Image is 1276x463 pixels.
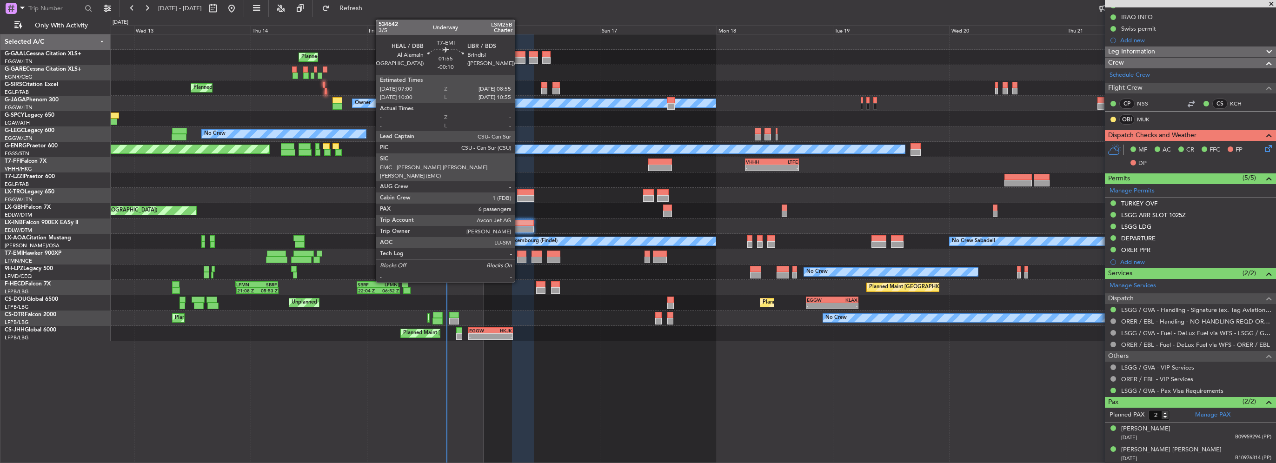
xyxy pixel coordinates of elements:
[869,280,1016,294] div: Planned Maint [GEOGRAPHIC_DATA] ([GEOGRAPHIC_DATA])
[486,234,558,248] div: No Crew Luxembourg (Findel)
[1120,36,1271,44] div: Add new
[5,242,60,249] a: [PERSON_NAME]/QSA
[5,281,51,287] a: F-HECDFalcon 7X
[175,311,222,325] div: Planned Maint Sofia
[358,288,379,293] div: 22:04 Z
[1243,268,1256,278] span: (2/2)
[5,159,21,164] span: T7-FFI
[1110,186,1155,196] a: Manage Permits
[5,135,33,142] a: EGGW/LTN
[5,312,56,317] a: CS-DTRFalcon 2000
[1121,246,1150,254] div: ORER PPR
[5,334,29,341] a: LFPB/LBG
[5,251,61,256] a: T7-EMIHawker 900XP
[772,165,798,171] div: -
[469,328,491,333] div: EGGW
[5,258,32,265] a: LFMN/NCE
[379,288,399,293] div: 06:52 Z
[1108,173,1130,184] span: Permits
[1138,159,1147,168] span: DP
[5,143,27,149] span: G-ENRG
[1186,146,1194,155] span: CR
[5,266,23,271] span: 9H-LPZ
[5,205,25,210] span: LX-GBH
[5,235,26,241] span: LX-AOA
[5,327,25,333] span: CS-JHH
[257,288,278,293] div: 05:53 Z
[1121,445,1222,455] div: [PERSON_NAME] [PERSON_NAME]
[1110,71,1150,80] a: Schedule Crew
[1243,173,1256,183] span: (5/5)
[403,326,550,340] div: Planned Maint [GEOGRAPHIC_DATA] ([GEOGRAPHIC_DATA])
[5,143,58,149] a: G-ENRGPraetor 600
[5,319,29,326] a: LFPB/LBG
[1210,146,1220,155] span: FFC
[378,282,398,287] div: LFMN
[5,297,27,302] span: CS-DOU
[301,50,335,64] div: Planned Maint
[1121,211,1186,219] div: LSGG ARR SLOT 1025Z
[5,97,26,103] span: G-JAGA
[24,22,98,29] span: Only With Activity
[1108,46,1155,57] span: Leg Information
[1108,397,1118,408] span: Pax
[292,296,445,310] div: Unplanned Maint [GEOGRAPHIC_DATA] ([GEOGRAPHIC_DATA])
[484,26,600,34] div: Sat 16
[5,181,29,188] a: EGLF/FAB
[1138,146,1147,155] span: MF
[1066,26,1183,34] div: Thu 21
[1121,223,1151,231] div: LSGG LDG
[5,66,26,72] span: G-GARE
[1230,99,1251,108] a: KCH
[1243,397,1256,406] span: (2/2)
[1119,114,1135,125] div: OBI
[950,26,1066,34] div: Wed 20
[5,159,47,164] a: T7-FFIFalcon 7X
[5,288,29,295] a: LFPB/LBG
[1121,13,1153,21] div: IRAQ INFO
[5,327,56,333] a: CS-JHHGlobal 6000
[1110,281,1156,291] a: Manage Services
[1108,83,1143,93] span: Flight Crew
[5,189,54,195] a: LX-TROLegacy 650
[5,273,32,280] a: LFMD/CEQ
[5,51,81,57] a: G-GAALCessna Citation XLS+
[746,159,772,165] div: VHHH
[1108,351,1129,362] span: Others
[5,174,55,179] a: T7-LZZIPraetor 600
[5,119,30,126] a: LGAV/ATH
[1212,99,1228,109] div: CS
[5,220,78,225] a: LX-INBFalcon 900EX EASy II
[5,205,51,210] a: LX-GBHFalcon 7X
[1110,410,1144,420] label: Planned PAX
[5,73,33,80] a: EGNR/CEG
[5,304,29,311] a: LFPB/LBG
[491,328,512,333] div: HKJK
[204,127,226,141] div: No Crew
[5,51,26,57] span: G-GAAL
[1108,293,1134,304] span: Dispatch
[1121,364,1194,371] a: LSGG / GVA - VIP Services
[1137,99,1158,108] a: NSS
[952,234,995,248] div: No Crew Sabadell
[1163,146,1171,155] span: AC
[193,81,340,95] div: Planned Maint [GEOGRAPHIC_DATA] ([GEOGRAPHIC_DATA])
[332,5,371,12] span: Refresh
[5,112,25,118] span: G-SPCY
[1121,424,1170,434] div: [PERSON_NAME]
[772,159,798,165] div: LTFE
[5,297,58,302] a: CS-DOUGlobal 6500
[1120,258,1271,266] div: Add new
[1108,130,1196,141] span: Dispatch Checks and Weather
[5,112,54,118] a: G-SPCYLegacy 650
[5,281,25,287] span: F-HECD
[1195,410,1230,420] a: Manage PAX
[763,296,909,310] div: Planned Maint [GEOGRAPHIC_DATA] ([GEOGRAPHIC_DATA])
[1121,375,1193,383] a: ORER / EBL - VIP Services
[806,265,828,279] div: No Crew
[5,97,59,103] a: G-JAGAPhenom 300
[1121,234,1156,242] div: DEPARTURE
[5,174,24,179] span: T7-LZZI
[1108,268,1132,279] span: Services
[1137,115,1158,124] a: MUK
